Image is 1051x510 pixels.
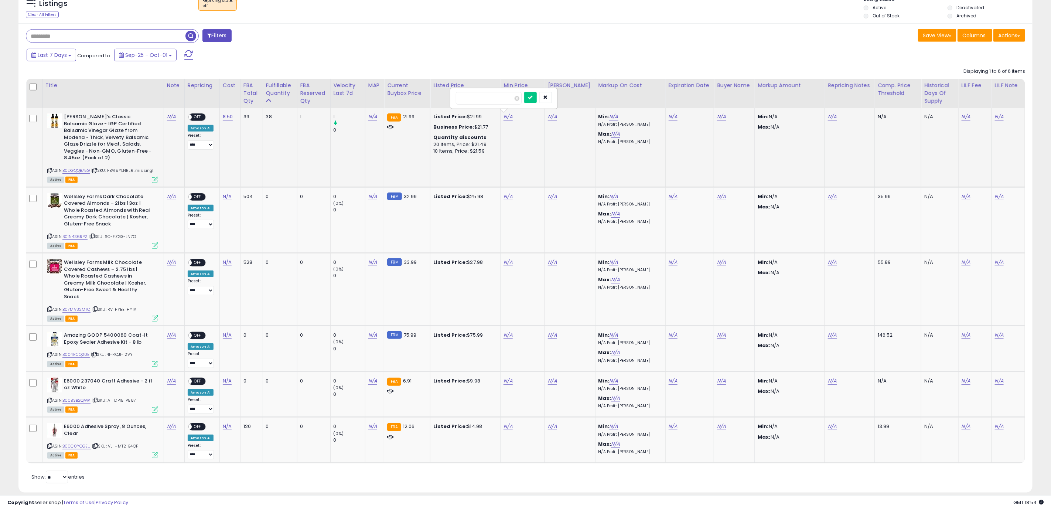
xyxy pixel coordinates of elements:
[223,193,232,200] a: N/A
[609,113,618,120] a: N/A
[243,193,257,200] div: 504
[995,82,1022,89] div: LILF Note
[758,259,819,266] p: N/A
[266,332,291,339] div: 0
[47,243,64,249] span: All listings currently available for purchase on Amazon
[243,259,257,266] div: 528
[995,113,1004,120] a: N/A
[758,377,769,384] strong: Min:
[188,343,214,350] div: Amazon AI
[387,331,402,339] small: FBM
[924,193,953,200] div: N/A
[598,193,610,200] b: Min:
[433,123,474,130] b: Business Price:
[47,332,62,347] img: 51ujk3Z6EkL._SL40_.jpg
[758,193,769,200] strong: Min:
[828,377,837,385] a: N/A
[26,11,59,18] div: Clear All Filters
[167,377,176,385] a: N/A
[504,331,512,339] a: N/A
[433,113,467,120] b: Listed Price:
[669,377,678,385] a: N/A
[669,82,711,89] div: Expiration Date
[956,4,984,11] label: Deactivated
[433,332,495,339] div: $75.99
[92,306,136,312] span: | SKU: RV-FYEE-HYIA
[167,113,176,120] a: N/A
[504,82,542,89] div: Min Price
[956,13,976,19] label: Archived
[758,204,819,210] p: N/A
[595,79,665,108] th: The percentage added to the cost of goods (COGS) that forms the calculator for Min & Max prices.
[77,52,111,59] span: Compared to:
[65,243,78,249] span: FBA
[665,79,714,108] th: CSV column name: cust_attr_2_Expiration Date
[828,423,837,430] a: N/A
[962,82,989,89] div: LILF Fee
[62,167,90,174] a: B0DGQQB75G
[334,431,344,436] small: (0%)
[91,351,133,357] span: | SKU: 4I-RQJ1-I2VY
[598,113,610,120] b: Min:
[64,332,154,347] b: Amazing GOOP 5400060 Coat-It Epoxy Sealer Adhesive Kit - 8 lb
[334,200,344,206] small: (0%)
[825,79,875,108] th: CSV column name: cust_attr_3_Repricing Notes
[334,127,365,133] div: 0
[300,378,325,384] div: 0
[47,316,64,322] span: All listings currently available for purchase on Amazon
[717,377,726,385] a: N/A
[611,130,620,138] a: N/A
[924,423,953,430] div: N/A
[598,139,660,144] p: N/A Profit [PERSON_NAME]
[188,271,214,277] div: Amazon AI
[433,193,495,200] div: $25.98
[669,259,678,266] a: N/A
[334,378,365,384] div: 0
[611,395,620,402] a: N/A
[403,113,415,120] span: 21.99
[548,377,557,385] a: N/A
[598,285,660,290] p: N/A Profit [PERSON_NAME]
[962,113,970,120] a: N/A
[758,113,769,120] strong: Min:
[433,378,495,384] div: $9.98
[188,213,214,229] div: Preset:
[188,397,214,414] div: Preset:
[758,259,769,266] strong: Min:
[598,377,610,384] b: Min:
[47,423,158,458] div: ASIN:
[404,259,417,266] span: 33.99
[598,423,610,430] b: Min:
[404,193,417,200] span: 32.99
[878,423,915,430] div: 13.99
[300,332,325,339] div: 0
[63,499,95,506] a: Terms of Use
[387,423,401,431] small: FBA
[300,82,327,105] div: FBA Reserved Qty
[548,193,557,200] a: N/A
[65,177,78,183] span: FBA
[758,332,819,339] p: N/A
[598,386,660,391] p: N/A Profit [PERSON_NAME]
[918,29,956,42] button: Save View
[387,193,402,200] small: FBM
[598,202,660,207] p: N/A Profit [PERSON_NAME]
[548,82,592,89] div: [PERSON_NAME]
[758,423,769,430] strong: Min:
[758,193,819,200] p: N/A
[433,259,495,266] div: $27.98
[873,4,886,11] label: Active
[188,389,214,396] div: Amazon AI
[963,68,1025,75] div: Displaying 1 to 6 of 6 items
[387,258,402,266] small: FBM
[433,423,467,430] b: Listed Price:
[433,141,495,148] div: 20 Items, Price: $21.49
[598,395,611,402] b: Max:
[433,148,495,154] div: 10 Items, Price: $21.59
[192,424,204,430] span: OFF
[962,377,970,385] a: N/A
[188,435,214,441] div: Amazon AI
[62,234,88,240] a: B01N4S6RP2
[758,342,771,349] strong: Max:
[334,346,365,352] div: 0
